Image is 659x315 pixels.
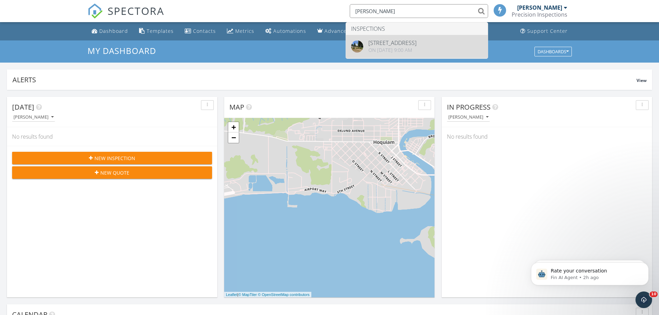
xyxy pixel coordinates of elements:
div: Precision Inspections [512,11,567,18]
a: Zoom out [228,132,239,143]
div: [PERSON_NAME] [448,115,488,120]
a: Leaflet [226,293,237,297]
div: Dashboards [538,49,569,54]
span: SPECTORA [108,3,164,18]
button: Dashboards [534,47,572,56]
div: On [DATE] 9:00 am [368,47,417,53]
div: Advanced [324,28,350,34]
span: Map [229,102,244,112]
div: [PERSON_NAME] [517,4,562,11]
div: Support Center [527,28,568,34]
a: Contacts [182,25,219,38]
div: No results found [7,127,217,146]
a: Automations (Basic) [263,25,309,38]
span: 10 [650,291,658,297]
div: [PERSON_NAME] [13,115,54,120]
a: Metrics [224,25,257,38]
div: Automations [273,28,306,34]
iframe: Intercom notifications message [521,248,659,296]
a: Templates [136,25,176,38]
a: © MapTiler [238,293,257,297]
a: Dashboard [89,25,131,38]
span: My Dashboard [88,45,156,56]
span: In Progress [447,102,491,112]
a: SPECTORA [88,9,164,24]
img: streetview [351,40,363,53]
input: Search everything... [350,4,488,18]
a: [STREET_ADDRESS] On [DATE] 9:00 am [346,35,488,58]
img: The Best Home Inspection Software - Spectora [88,3,103,19]
button: New Quote [12,166,212,179]
button: [PERSON_NAME] [12,113,55,122]
span: New Quote [100,169,129,176]
li: Inspections [346,22,488,35]
a: Advanced [314,25,353,38]
span: [DATE] [12,102,34,112]
span: View [637,77,647,83]
div: No results found [442,127,652,146]
div: Contacts [193,28,216,34]
div: Dashboard [99,28,128,34]
button: New Inspection [12,152,212,164]
div: [STREET_ADDRESS] [368,40,417,46]
a: © OpenStreetMap contributors [258,293,310,297]
div: Metrics [235,28,254,34]
iframe: Intercom live chat [635,291,652,308]
div: Alerts [12,75,637,84]
div: Templates [147,28,174,34]
div: | [224,292,311,298]
span: New Inspection [94,155,135,162]
a: Zoom in [228,122,239,132]
button: [PERSON_NAME] [447,113,490,122]
a: Support Center [518,25,570,38]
